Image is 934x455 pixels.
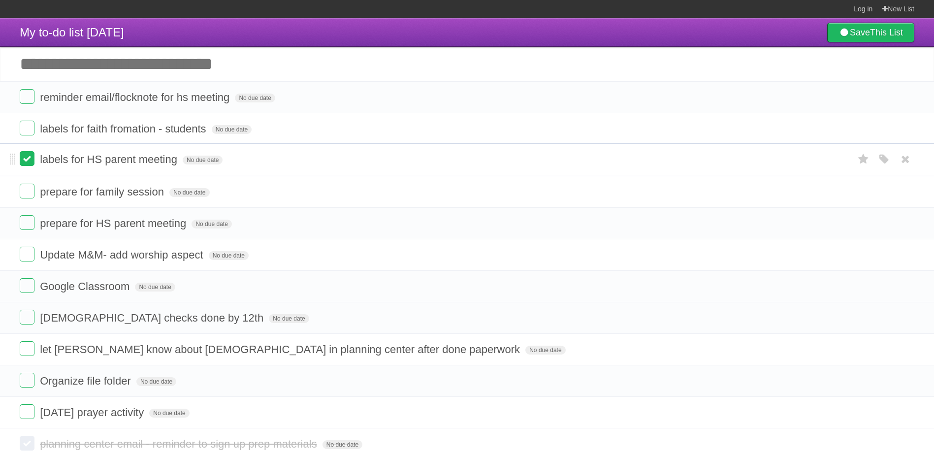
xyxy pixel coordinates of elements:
[20,373,34,388] label: Done
[40,123,209,135] span: labels for faith fromation - students
[20,184,34,198] label: Done
[40,375,133,387] span: Organize file folder
[40,91,232,103] span: reminder email/flocknote for hs meeting
[192,220,231,228] span: No due date
[40,249,205,261] span: Update M&M- add worship aspect
[235,94,275,102] span: No due date
[20,215,34,230] label: Done
[40,406,146,419] span: [DATE] prayer activity
[870,28,903,37] b: This List
[20,89,34,104] label: Done
[183,156,223,164] span: No due date
[135,283,175,292] span: No due date
[136,377,176,386] span: No due date
[269,314,309,323] span: No due date
[40,280,132,292] span: Google Classroom
[20,278,34,293] label: Done
[40,153,180,165] span: labels for HS parent meeting
[20,121,34,135] label: Done
[20,436,34,451] label: Done
[169,188,209,197] span: No due date
[854,151,873,167] label: Star task
[827,23,914,42] a: SaveThis List
[20,404,34,419] label: Done
[20,341,34,356] label: Done
[212,125,252,134] span: No due date
[40,217,189,229] span: prepare for HS parent meeting
[20,26,124,39] span: My to-do list [DATE]
[40,438,320,450] span: planning center email - reminder to sign up prep materials
[40,312,266,324] span: [DEMOGRAPHIC_DATA] checks done by 12th
[20,151,34,166] label: Done
[20,247,34,261] label: Done
[40,343,522,356] span: let [PERSON_NAME] know about [DEMOGRAPHIC_DATA] in planning center after done paperwork
[149,409,189,418] span: No due date
[20,310,34,325] label: Done
[525,346,565,355] span: No due date
[40,186,166,198] span: prepare for family session
[322,440,362,449] span: No due date
[209,251,249,260] span: No due date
